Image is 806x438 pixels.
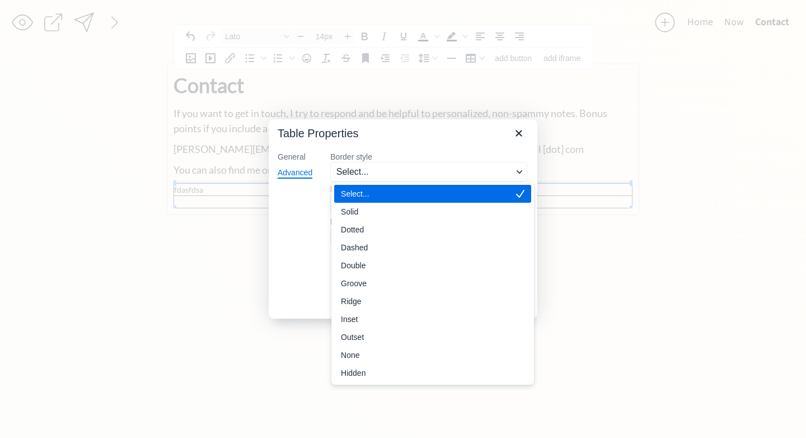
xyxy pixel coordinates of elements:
div: Groove [334,274,531,292]
div: Inset [341,313,509,326]
div: Ridge [334,292,531,310]
div: None [334,346,531,364]
label: Border style [330,152,528,162]
button: Border style [330,162,527,182]
div: Solid [334,203,531,221]
div: Select... [341,187,509,201]
label: Background color [330,217,528,227]
label: Border color [330,184,528,194]
div: Groove [341,277,509,290]
div: Dashed [334,239,531,257]
div: Solid [341,205,509,218]
div: Outset [341,330,509,344]
div: Double [341,259,509,272]
span: Select... [336,165,513,179]
div: Dotted [334,221,531,239]
div: Hidden [334,364,531,382]
div: Table Properties [269,119,537,319]
div: None [341,348,509,362]
div: Outset [334,328,531,346]
div: Dashed [341,241,509,254]
div: Ridge [341,295,509,308]
div: Inset [334,310,531,328]
div: Dotted [341,223,509,236]
div: General [278,152,306,163]
div: Advanced [278,167,312,179]
div: Select... [334,185,531,203]
button: Close [509,124,528,143]
div: Double [334,257,531,274]
div: Hidden [341,366,509,380]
